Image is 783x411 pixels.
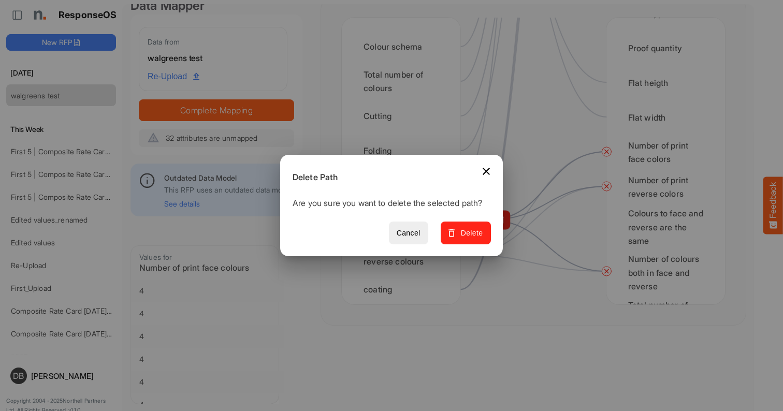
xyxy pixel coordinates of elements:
p: Are you sure you want to delete the selected path? [293,197,483,213]
span: Delete [448,227,483,240]
button: Delete [441,222,491,245]
span: Cancel [397,227,421,240]
button: Cancel [389,222,428,245]
button: Close dialog [474,159,499,184]
h6: Delete Path [293,171,483,184]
